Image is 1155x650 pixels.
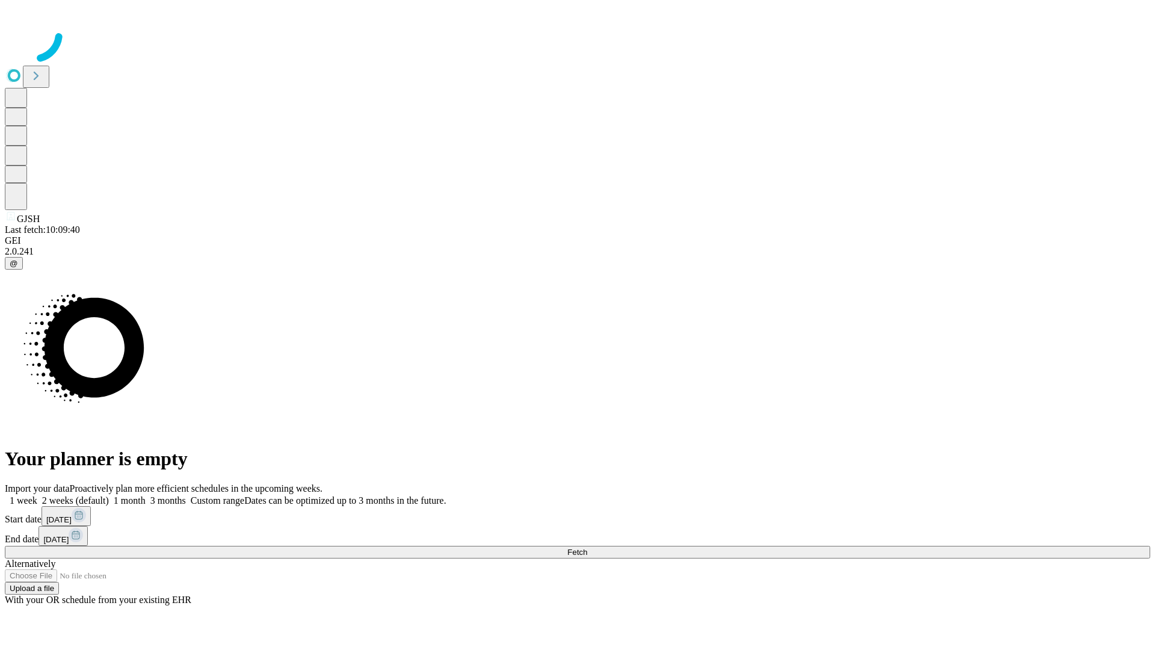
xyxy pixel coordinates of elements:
[114,495,146,506] span: 1 month
[5,546,1150,559] button: Fetch
[150,495,186,506] span: 3 months
[5,595,191,605] span: With your OR schedule from your existing EHR
[5,235,1150,246] div: GEI
[42,506,91,526] button: [DATE]
[43,535,69,544] span: [DATE]
[17,214,40,224] span: GJSH
[10,495,37,506] span: 1 week
[42,495,109,506] span: 2 weeks (default)
[5,483,70,494] span: Import your data
[5,559,55,569] span: Alternatively
[38,526,88,546] button: [DATE]
[10,259,18,268] span: @
[191,495,244,506] span: Custom range
[5,448,1150,470] h1: Your planner is empty
[5,582,59,595] button: Upload a file
[567,548,587,557] span: Fetch
[5,506,1150,526] div: Start date
[5,257,23,270] button: @
[244,495,446,506] span: Dates can be optimized up to 3 months in the future.
[5,246,1150,257] div: 2.0.241
[5,224,80,235] span: Last fetch: 10:09:40
[5,526,1150,546] div: End date
[46,515,72,524] span: [DATE]
[70,483,322,494] span: Proactively plan more efficient schedules in the upcoming weeks.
